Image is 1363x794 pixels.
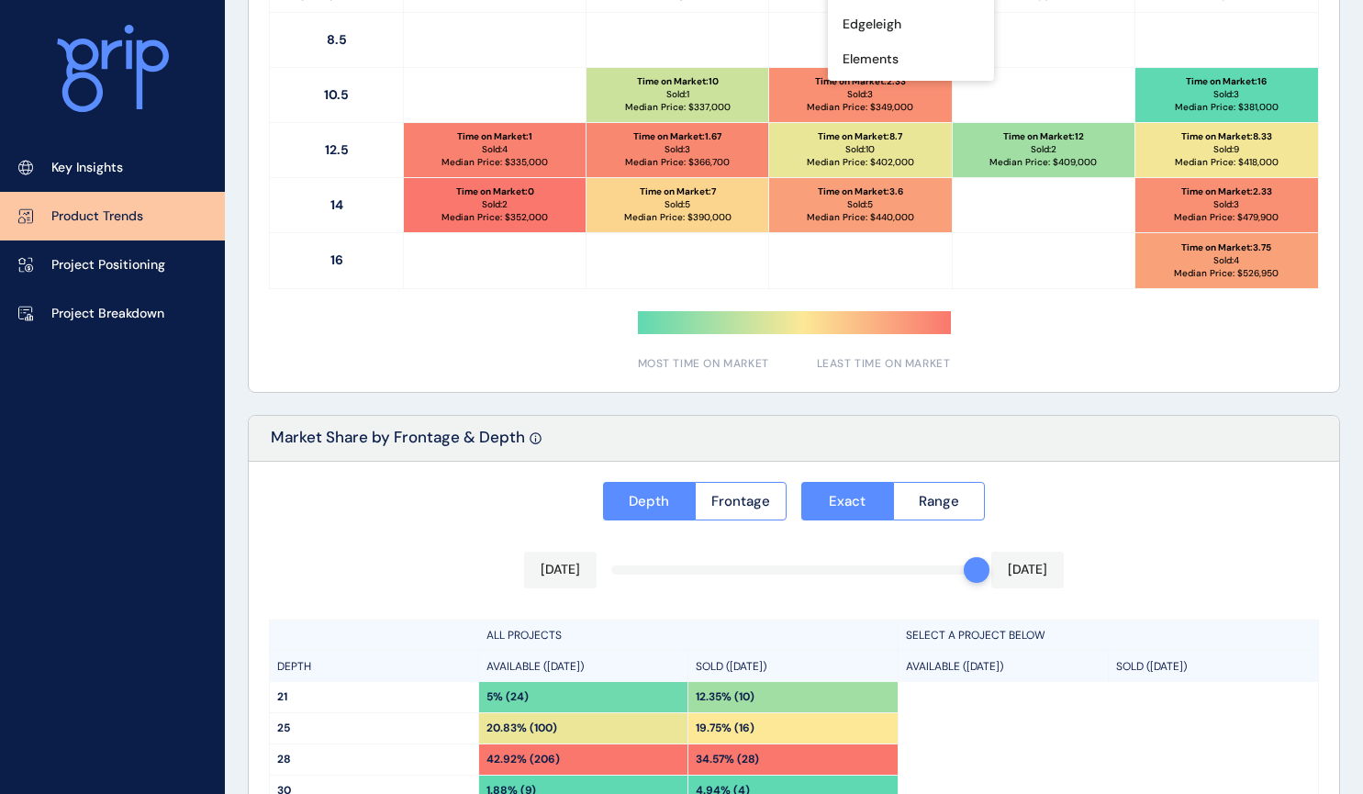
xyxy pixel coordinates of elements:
[1031,143,1056,156] p: Sold: 2
[711,492,770,510] span: Frontage
[1181,185,1272,198] p: Time on Market : 2.33
[1186,75,1267,88] p: Time on Market : 16
[807,101,913,114] p: Median Price: $ 349,000
[51,159,123,177] p: Key Insights
[1174,267,1279,280] p: Median Price: $ 526,950
[1181,241,1271,254] p: Time on Market : 3.75
[441,211,548,224] p: Median Price: $ 352,000
[270,68,404,122] p: 10.5
[271,427,525,461] p: Market Share by Frontage & Depth
[1175,156,1279,169] p: Median Price: $ 418,000
[441,156,548,169] p: Median Price: $ 335,000
[51,305,164,323] p: Project Breakdown
[696,689,754,705] p: 12.35% (10)
[51,256,165,274] p: Project Positioning
[1181,130,1272,143] p: Time on Market : 8.33
[843,16,901,34] p: Edgeleigh
[638,356,769,372] span: MOST TIME ON MARKET
[457,130,532,143] p: Time on Market : 1
[270,13,404,67] p: 8.5
[277,659,311,675] p: DEPTH
[829,492,866,510] span: Exact
[843,50,899,69] p: Elements
[625,156,730,169] p: Median Price: $ 366,700
[817,356,951,372] span: LEAST TIME ON MARKET
[906,659,1003,675] p: AVAILABLE ([DATE])
[486,721,557,736] p: 20.83% (100)
[625,101,731,114] p: Median Price: $ 337,000
[486,659,584,675] p: AVAILABLE ([DATE])
[989,156,1097,169] p: Median Price: $ 409,000
[1213,88,1239,101] p: Sold: 3
[666,88,689,101] p: Sold: 1
[818,185,903,198] p: Time on Market : 3.6
[629,492,669,510] span: Depth
[633,130,721,143] p: Time on Market : 1.67
[456,185,534,198] p: Time on Market : 0
[1213,198,1239,211] p: Sold: 3
[482,198,508,211] p: Sold: 2
[845,143,875,156] p: Sold: 10
[665,143,690,156] p: Sold: 3
[482,143,508,156] p: Sold: 4
[603,482,695,520] button: Depth
[541,561,580,579] p: [DATE]
[1116,659,1187,675] p: SOLD ([DATE])
[906,628,1045,643] p: SELECT A PROJECT BELOW
[51,207,143,226] p: Product Trends
[486,689,529,705] p: 5% (24)
[807,156,914,169] p: Median Price: $ 402,000
[277,689,471,705] p: 21
[486,628,562,643] p: ALL PROJECTS
[696,721,754,736] p: 19.75% (16)
[1008,561,1047,579] p: [DATE]
[640,185,716,198] p: Time on Market : 7
[486,752,560,767] p: 42.92% (206)
[847,88,873,101] p: Sold: 3
[807,211,914,224] p: Median Price: $ 440,000
[695,482,788,520] button: Frontage
[1174,211,1279,224] p: Median Price: $ 479,900
[270,233,404,288] p: 16
[637,75,719,88] p: Time on Market : 10
[801,482,893,520] button: Exact
[277,752,471,767] p: 28
[1175,101,1279,114] p: Median Price: $ 381,000
[815,75,906,88] p: Time on Market : 2.33
[665,198,690,211] p: Sold: 5
[818,130,902,143] p: Time on Market : 8.7
[696,659,766,675] p: SOLD ([DATE])
[1213,143,1239,156] p: Sold: 9
[1213,254,1239,267] p: Sold: 4
[919,492,959,510] span: Range
[270,178,404,232] p: 14
[624,211,732,224] p: Median Price: $ 390,000
[270,123,404,177] p: 12.5
[847,198,873,211] p: Sold: 5
[1003,130,1084,143] p: Time on Market : 12
[696,752,759,767] p: 34.57% (28)
[893,482,986,520] button: Range
[277,721,471,736] p: 25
